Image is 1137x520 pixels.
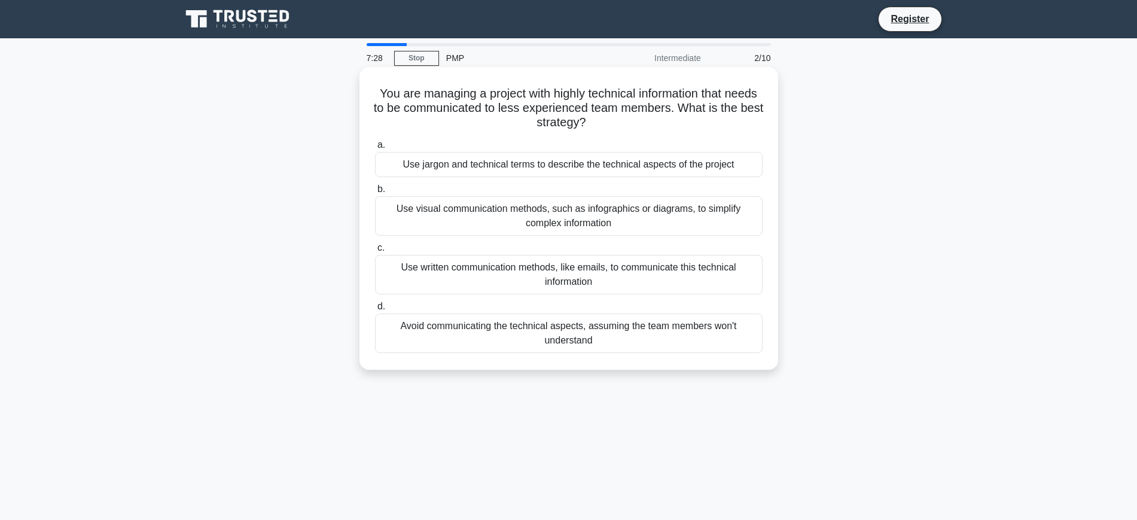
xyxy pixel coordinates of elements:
div: Use written communication methods, like emails, to communicate this technical information [375,255,763,294]
div: Avoid communicating the technical aspects, assuming the team members won't understand [375,314,763,353]
div: 2/10 [708,46,778,70]
div: Use jargon and technical terms to describe the technical aspects of the project [375,152,763,177]
span: c. [377,242,385,253]
span: d. [377,301,385,311]
a: Register [883,11,936,26]
div: PMP [439,46,603,70]
span: a. [377,139,385,150]
span: b. [377,184,385,194]
h5: You are managing a project with highly technical information that needs to be communicated to les... [374,86,764,130]
div: Intermediate [603,46,708,70]
div: 7:28 [359,46,394,70]
div: Use visual communication methods, such as infographics or diagrams, to simplify complex information [375,196,763,236]
a: Stop [394,51,439,66]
